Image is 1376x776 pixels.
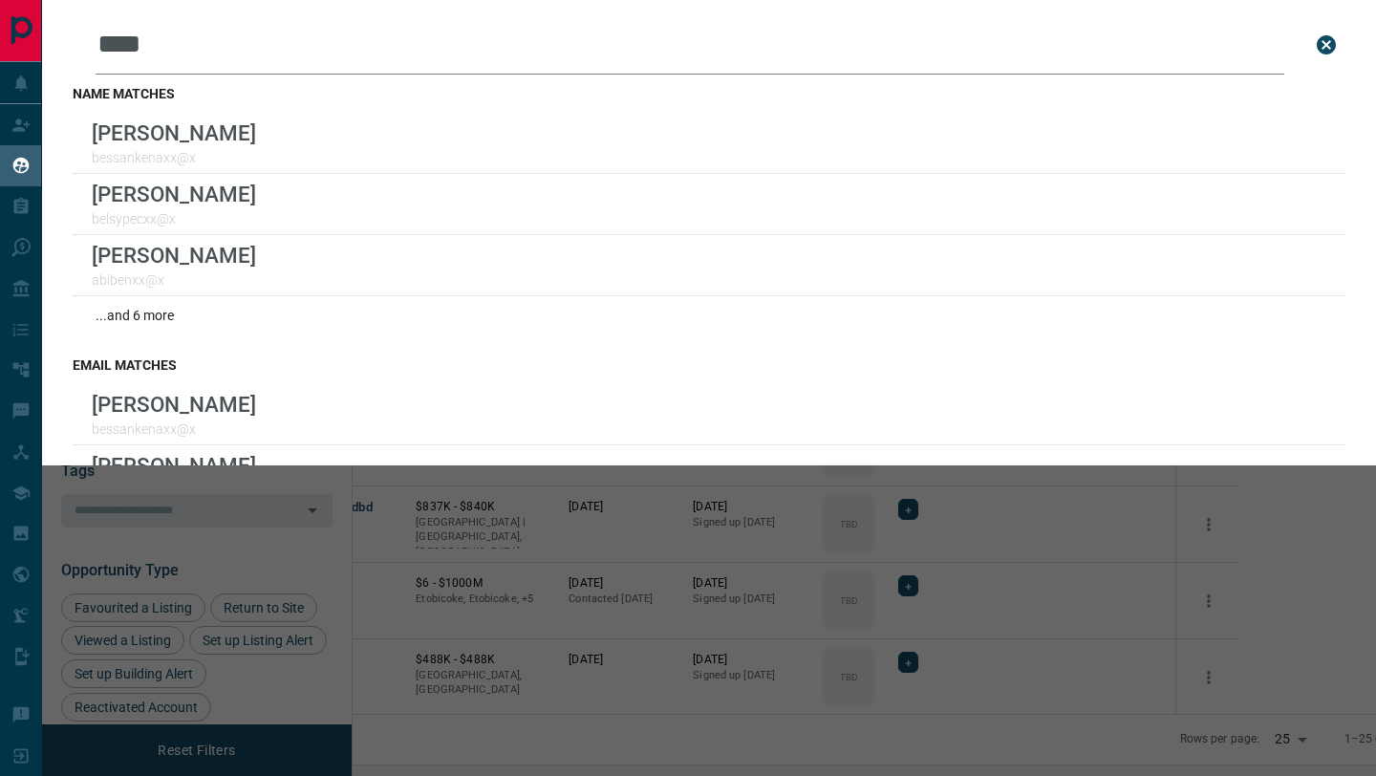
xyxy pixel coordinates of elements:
[92,392,256,417] p: [PERSON_NAME]
[92,150,256,165] p: bessankenaxx@x
[1307,26,1345,64] button: close search bar
[73,296,1345,334] div: ...and 6 more
[92,120,256,145] p: [PERSON_NAME]
[92,421,256,437] p: bessankenaxx@x
[92,211,256,226] p: belsypecxx@x
[73,86,1345,101] h3: name matches
[92,453,256,478] p: [PERSON_NAME]
[92,243,256,268] p: [PERSON_NAME]
[92,182,256,206] p: [PERSON_NAME]
[92,272,256,288] p: abibenxx@x
[73,357,1345,373] h3: email matches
